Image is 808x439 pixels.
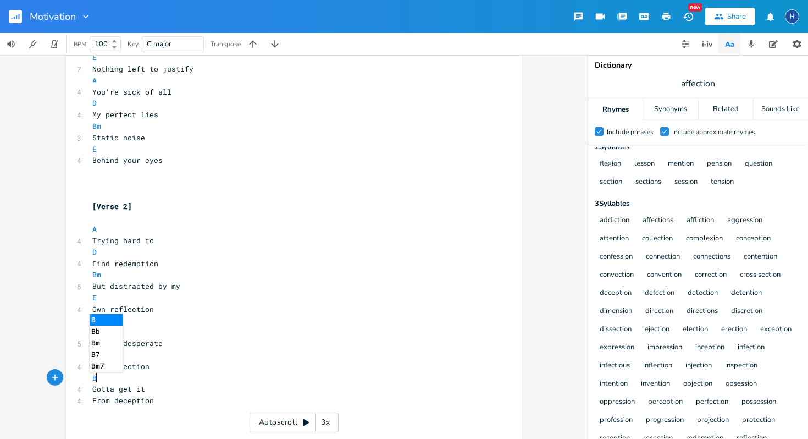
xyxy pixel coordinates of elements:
span: Gotta get it [92,384,145,394]
span: From deception [92,396,154,405]
button: expression [600,343,634,353]
button: perception [648,398,683,407]
button: conception [736,234,771,244]
button: aggression [727,216,762,226]
span: You're sick of all [92,87,171,97]
div: Autoscroll [250,413,339,432]
div: Related [699,98,753,120]
button: complexion [686,234,723,244]
button: ejection [645,325,669,334]
span: Behind your eyes [92,155,163,165]
span: Bm [92,270,101,279]
button: direction [645,307,673,316]
div: Include phrases [607,129,654,135]
button: progression [646,416,684,425]
li: B [90,314,123,326]
span: [Verse 2] [92,201,132,211]
span: D [92,247,97,257]
button: exception [760,325,792,334]
button: possession [741,398,776,407]
span: Static noise [92,133,145,142]
span: Own reflection [92,304,154,314]
button: mention [668,160,694,169]
button: connection [646,253,680,262]
button: detention [731,289,762,298]
li: Bm7 [90,360,123,372]
li: B7 [90,349,123,360]
button: Share [705,8,755,25]
button: session [674,178,698,187]
div: 2 Syllable s [595,144,801,151]
div: Share [727,12,746,21]
span: D [92,98,97,108]
button: inflection [643,361,672,371]
span: C major [147,39,171,49]
div: Rhymes [588,98,643,120]
button: inspection [725,361,757,371]
span: Nothing left to justify [92,64,193,74]
button: correction [695,271,727,280]
button: detection [688,289,718,298]
span: Motivation [30,12,76,21]
div: Transpose [211,41,241,47]
div: BPM [74,41,86,47]
button: New [677,7,699,26]
div: 3x [316,413,335,432]
button: contention [744,253,777,262]
button: infectious [600,361,630,371]
div: Dictionary [595,62,801,69]
div: Include approximate rhymes [672,129,755,135]
button: impression [647,343,682,353]
button: affections [643,216,673,226]
span: My perfect lies [92,109,158,119]
button: erection [721,325,747,334]
button: lesson [634,160,655,169]
span: affection [681,78,715,90]
span: Find redemption [92,259,158,268]
button: convention [647,271,682,280]
button: H [785,4,799,29]
div: 3 Syllable s [595,200,801,207]
button: discretion [731,307,762,316]
span: Bm [92,121,101,131]
button: projection [697,416,729,425]
button: sections [635,178,661,187]
button: flexion [600,160,621,169]
button: addiction [600,216,629,226]
span: I'm so desperate [92,338,163,348]
span: E [92,52,97,62]
button: convection [600,271,634,280]
button: deception [600,289,632,298]
button: connections [693,253,730,262]
button: collection [642,234,673,244]
span: Trying hard to [92,235,154,245]
span: E [92,293,97,303]
button: question [745,160,772,169]
button: objection [683,380,712,389]
button: infection [738,343,765,353]
button: affliction [687,216,714,226]
div: New [688,3,702,12]
button: dissection [600,325,632,334]
button: perfection [696,398,728,407]
span: A [92,224,97,234]
button: pension [707,160,732,169]
button: obsession [726,380,757,389]
button: election [683,325,708,334]
span: B [92,373,97,383]
button: attention [600,234,629,244]
div: Key [128,41,139,47]
span: But distracted by my [92,281,180,291]
button: defection [645,289,674,298]
button: protection [742,416,775,425]
button: oppression [600,398,635,407]
button: cross section [740,271,781,280]
button: confession [600,253,633,262]
button: section [600,178,622,187]
button: tension [711,178,734,187]
button: invention [641,380,670,389]
span: A [92,75,97,85]
button: inception [695,343,724,353]
button: injection [685,361,712,371]
button: profession [600,416,633,425]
